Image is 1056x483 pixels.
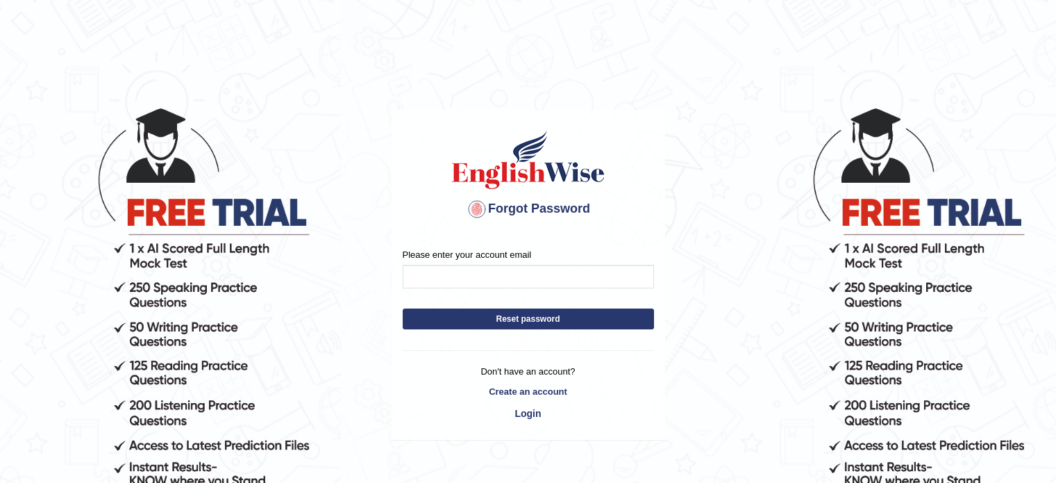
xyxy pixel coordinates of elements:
[466,202,590,215] span: Forgot Password
[403,309,654,329] button: Reset password
[403,365,654,378] p: Don't have an account?
[449,129,607,191] img: English Wise
[403,402,654,425] a: Login
[403,248,532,261] label: Please enter your account email
[403,385,654,398] a: Create an account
